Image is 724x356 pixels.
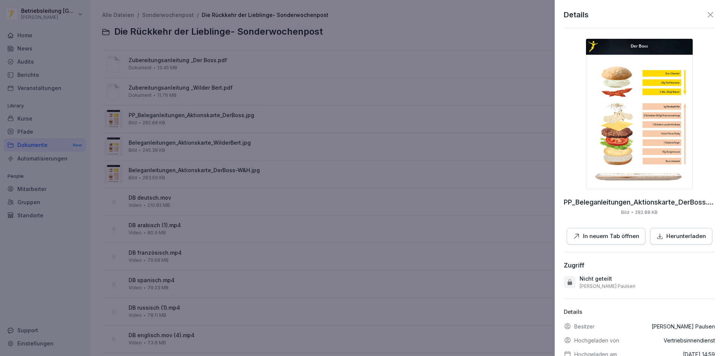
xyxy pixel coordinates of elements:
[635,209,658,216] p: 282.88 KB
[564,308,715,316] p: Details
[652,322,715,330] p: [PERSON_NAME] Paulsen
[666,232,706,241] p: Herunterladen
[583,232,639,241] p: In neuem Tab öffnen
[580,275,612,283] p: Nicht geteilt
[564,199,715,206] p: PP_Beleganleitungen_Aktionskarte_DerBoss.jpg
[586,39,693,189] img: thumbnail
[664,336,715,344] p: Vertriebsinnendienst
[567,228,646,245] button: In neuem Tab öffnen
[574,322,595,330] p: Besitzer
[650,228,712,245] button: Herunterladen
[564,9,589,20] p: Details
[564,261,584,269] div: Zugriff
[580,283,635,289] p: [PERSON_NAME] Paulsen
[574,336,619,344] p: Hochgeladen von
[621,209,629,216] p: Bild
